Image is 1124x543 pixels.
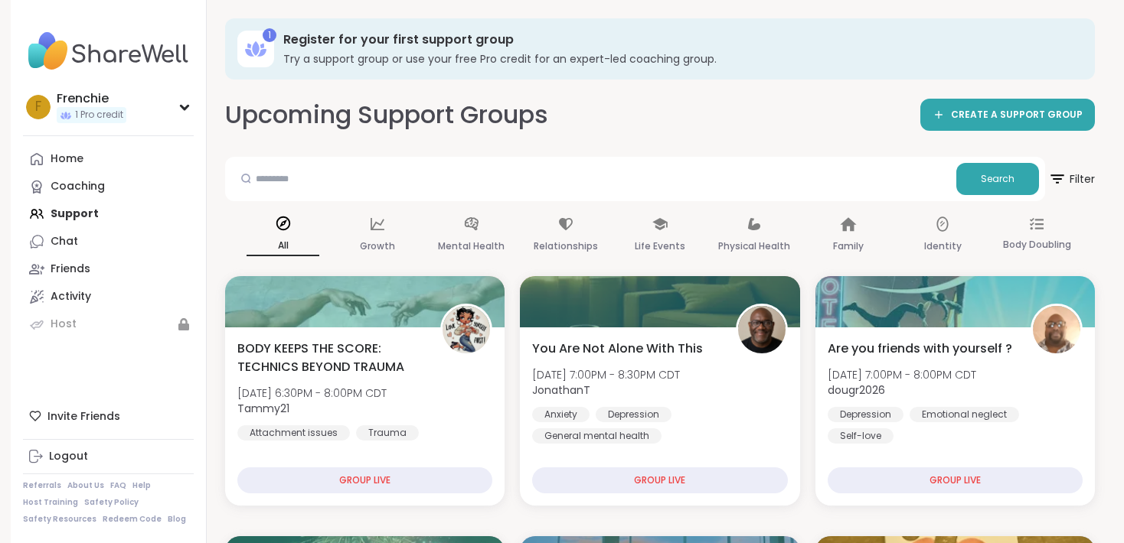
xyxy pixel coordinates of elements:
div: Depression [596,407,671,422]
a: Logout [23,443,194,470]
div: Activity [51,289,91,304]
img: dougr2026 [1033,306,1080,353]
div: Anxiety [532,407,590,422]
p: All [247,236,319,256]
div: GROUP LIVE [532,467,787,493]
a: Help [132,480,151,491]
p: Life Events [635,237,685,255]
p: Identity [924,237,962,255]
span: [DATE] 7:00PM - 8:30PM CDT [532,367,680,382]
div: Chat [51,234,78,249]
img: JonathanT [738,306,786,353]
p: Mental Health [438,237,505,255]
a: Home [23,145,194,173]
div: Trauma [356,425,419,441]
div: Logout [49,449,88,464]
span: BODY KEEPS THE SCORE: TECHNICS BEYOND TRAUMA [237,340,423,376]
span: [DATE] 6:30PM - 8:00PM CDT [237,385,387,401]
p: Physical Health [718,237,790,255]
p: Family [833,237,864,255]
b: Tammy21 [237,401,289,416]
p: Growth [360,237,395,255]
a: Safety Resources [23,514,96,525]
p: Relationships [534,237,598,255]
a: About Us [67,480,104,491]
div: Invite Friends [23,402,194,430]
div: Depression [828,407,903,422]
div: General mental health [532,428,662,444]
a: CREATE A SUPPORT GROUP [920,99,1095,131]
h2: Upcoming Support Groups [225,98,548,132]
div: 1 [263,28,276,42]
a: Host Training [23,497,78,508]
div: Host [51,317,77,332]
span: Search [981,172,1015,186]
span: F [35,97,41,117]
div: Attachment issues [237,425,350,441]
div: GROUP LIVE [237,467,492,493]
a: Friends [23,255,194,283]
span: Filter [1048,161,1095,197]
span: Are you friends with yourself ? [828,340,1012,358]
h3: Register for your first support group [283,31,1073,48]
a: Redeem Code [103,514,162,525]
div: Home [51,151,83,167]
button: Search [956,163,1039,195]
span: 1 Pro credit [75,109,123,122]
button: Filter [1048,157,1095,201]
a: Coaching [23,173,194,200]
div: Emotional neglect [910,407,1019,422]
img: ShareWell Nav Logo [23,24,194,78]
div: Coaching [51,179,105,194]
p: Body Doubling [1003,236,1071,254]
a: Chat [23,228,194,255]
div: Frenchie [57,90,126,107]
a: Blog [168,514,186,525]
a: Host [23,311,194,338]
div: Self-love [828,428,894,444]
div: GROUP LIVE [828,467,1083,493]
span: [DATE] 7:00PM - 8:00PM CDT [828,367,976,382]
span: You Are Not Alone With This [532,340,703,358]
span: CREATE A SUPPORT GROUP [951,109,1083,122]
b: JonathanT [532,382,590,398]
a: Safety Policy [84,497,139,508]
a: Activity [23,283,194,311]
a: FAQ [110,480,126,491]
h3: Try a support group or use your free Pro credit for an expert-led coaching group. [283,51,1073,67]
a: Referrals [23,480,61,491]
img: Tammy21 [443,306,490,353]
div: Friends [51,262,90,277]
b: dougr2026 [828,382,885,398]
